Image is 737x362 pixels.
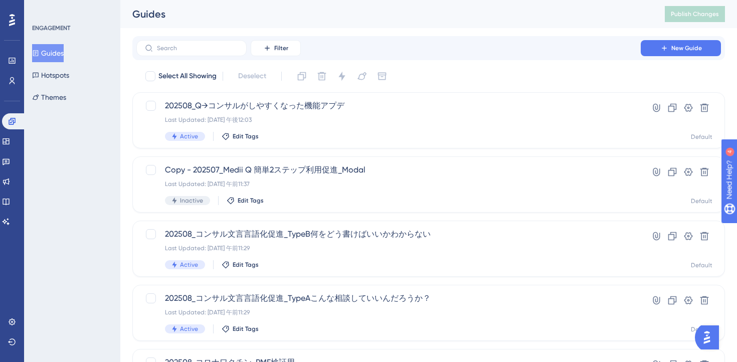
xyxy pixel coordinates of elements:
[165,180,612,188] div: Last Updated: [DATE] 午前11:37
[222,132,259,140] button: Edit Tags
[671,44,702,52] span: New Guide
[165,164,612,176] span: Copy - 202507_Medii Q 簡単2ステップ利用促進_Modal
[165,100,612,112] span: 202508_Q→コンサルがしやすくなった機能アプデ
[274,44,288,52] span: Filter
[32,66,69,84] button: Hotspots
[24,3,63,15] span: Need Help?
[665,6,725,22] button: Publish Changes
[180,325,198,333] span: Active
[32,24,70,32] div: ENGAGEMENT
[691,133,712,141] div: Default
[165,228,612,240] span: 202508_コンサル文言言語化促進_TypeB何をどう書けばいいかわからない
[132,7,640,21] div: Guides
[180,132,198,140] span: Active
[238,70,266,82] span: Deselect
[233,132,259,140] span: Edit Tags
[32,44,64,62] button: Guides
[238,197,264,205] span: Edit Tags
[251,40,301,56] button: Filter
[32,88,66,106] button: Themes
[229,67,275,85] button: Deselect
[233,325,259,333] span: Edit Tags
[180,197,203,205] span: Inactive
[222,325,259,333] button: Edit Tags
[671,10,719,18] span: Publish Changes
[165,292,612,304] span: 202508_コンサル文言言語化促進_TypeAこんな相談していいんだろうか？
[180,261,198,269] span: Active
[165,244,612,252] div: Last Updated: [DATE] 午前11:29
[222,261,259,269] button: Edit Tags
[641,40,721,56] button: New Guide
[165,116,612,124] div: Last Updated: [DATE] 午後12:03
[157,45,238,52] input: Search
[233,261,259,269] span: Edit Tags
[691,197,712,205] div: Default
[165,308,612,316] div: Last Updated: [DATE] 午前11:29
[70,5,73,13] div: 4
[227,197,264,205] button: Edit Tags
[695,322,725,352] iframe: UserGuiding AI Assistant Launcher
[158,70,217,82] span: Select All Showing
[691,325,712,333] div: Default
[691,261,712,269] div: Default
